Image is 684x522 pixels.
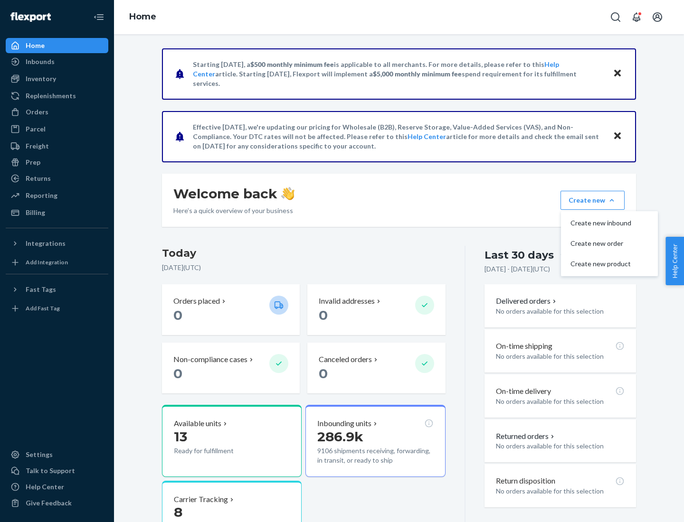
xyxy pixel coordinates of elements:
[174,429,187,445] span: 13
[319,354,372,365] p: Canceled orders
[250,60,334,68] span: $500 monthly minimum fee
[317,418,371,429] p: Inbounding units
[26,208,45,217] div: Billing
[26,107,48,117] div: Orders
[317,446,433,465] p: 9106 shipments receiving, forwarding, in transit, or ready to ship
[319,296,375,307] p: Invalid addresses
[319,365,328,382] span: 0
[26,258,68,266] div: Add Integration
[484,248,554,262] div: Last 30 days
[319,307,328,323] span: 0
[174,494,228,505] p: Carrier Tracking
[26,174,51,183] div: Returns
[6,255,108,270] a: Add Integration
[6,139,108,154] a: Freight
[496,386,551,397] p: On-time delivery
[173,206,294,215] p: Here’s a quick overview of your business
[496,397,625,406] p: No orders available for this selection
[26,239,66,248] div: Integrations
[560,191,625,210] button: Create newCreate new inboundCreate new orderCreate new product
[648,8,667,27] button: Open account menu
[26,158,40,167] div: Prep
[193,60,604,88] p: Starting [DATE], a is applicable to all merchants. For more details, please refer to this article...
[6,88,108,103] a: Replenishments
[173,307,182,323] span: 0
[563,213,656,233] button: Create new inbound
[26,91,76,101] div: Replenishments
[317,429,363,445] span: 286.9k
[26,285,56,294] div: Fast Tags
[496,296,558,307] button: Delivered orders
[611,130,624,143] button: Close
[373,70,462,78] span: $5,000 monthly minimum fee
[6,188,108,203] a: Reporting
[6,236,108,251] button: Integrations
[162,343,300,393] button: Non-compliance cases 0
[173,185,294,202] h1: Welcome back
[6,38,108,53] a: Home
[307,284,445,335] button: Invalid addresses 0
[281,187,294,200] img: hand-wave emoji
[26,41,45,50] div: Home
[6,282,108,297] button: Fast Tags
[173,354,247,365] p: Non-compliance cases
[26,482,64,492] div: Help Center
[563,233,656,254] button: Create new order
[6,205,108,220] a: Billing
[570,261,631,267] span: Create new product
[6,155,108,170] a: Prep
[305,405,445,477] button: Inbounding units286.9k9106 shipments receiving, forwarding, in transit, or ready to ship
[496,341,552,352] p: On-time shipping
[26,74,56,84] div: Inventory
[570,220,631,226] span: Create new inbound
[496,486,625,496] p: No orders available for this selection
[26,450,53,459] div: Settings
[162,263,446,272] p: [DATE] ( UTC )
[193,122,604,151] p: Effective [DATE], we're updating our pricing for Wholesale (B2B), Reserve Storage, Value-Added Se...
[627,8,646,27] button: Open notifications
[563,254,656,274] button: Create new product
[26,191,57,200] div: Reporting
[26,57,55,66] div: Inbounds
[6,171,108,186] a: Returns
[162,284,300,335] button: Orders placed 0
[6,54,108,69] a: Inbounds
[6,71,108,86] a: Inventory
[174,446,262,456] p: Ready for fulfillment
[606,8,625,27] button: Open Search Box
[496,441,625,451] p: No orders available for this selection
[665,237,684,285] button: Help Center
[6,301,108,316] a: Add Fast Tag
[6,495,108,511] button: Give Feedback
[173,296,220,307] p: Orders placed
[26,498,72,508] div: Give Feedback
[611,67,624,81] button: Close
[307,343,445,393] button: Canceled orders 0
[496,475,555,486] p: Return disposition
[26,124,46,134] div: Parcel
[129,11,156,22] a: Home
[174,504,182,520] span: 8
[496,307,625,316] p: No orders available for this selection
[6,463,108,478] a: Talk to Support
[6,447,108,462] a: Settings
[570,240,631,247] span: Create new order
[496,431,556,442] button: Returned orders
[162,405,302,477] button: Available units13Ready for fulfillment
[6,104,108,120] a: Orders
[26,141,49,151] div: Freight
[408,132,446,140] a: Help Center
[174,418,221,429] p: Available units
[162,246,446,261] h3: Today
[26,466,75,475] div: Talk to Support
[6,121,108,137] a: Parcel
[10,12,51,22] img: Flexport logo
[173,365,182,382] span: 0
[26,304,60,312] div: Add Fast Tag
[89,8,108,27] button: Close Navigation
[484,264,550,274] p: [DATE] - [DATE] ( UTC )
[6,479,108,494] a: Help Center
[496,352,625,361] p: No orders available for this selection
